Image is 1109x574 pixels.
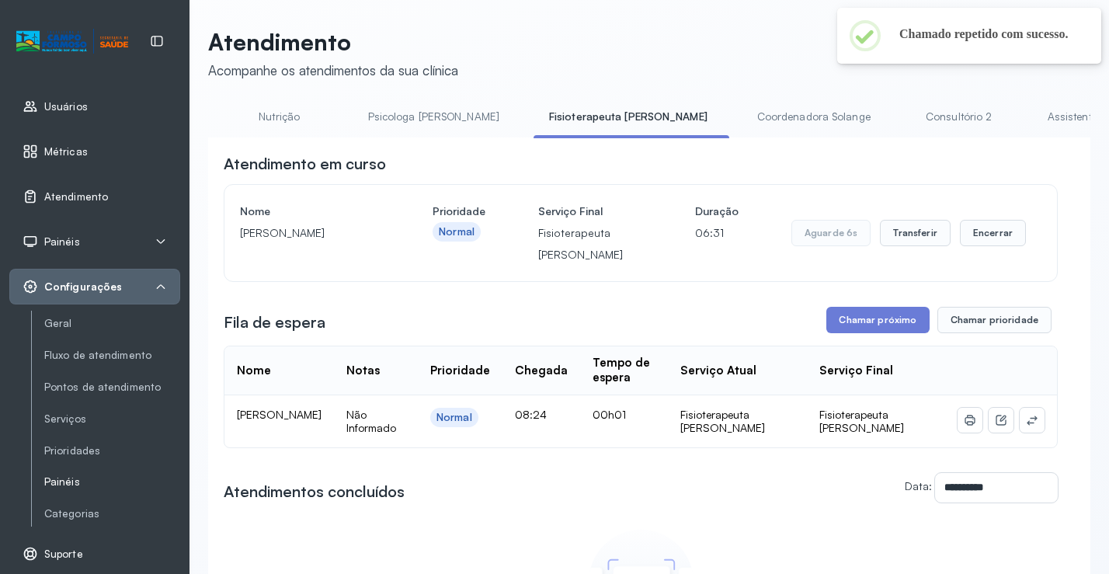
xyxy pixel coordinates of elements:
[353,104,515,130] a: Psicologa [PERSON_NAME]
[44,190,108,204] span: Atendimento
[208,28,458,56] p: Atendimento
[224,481,405,503] h3: Atendimentos concluídos
[23,144,167,159] a: Métricas
[224,153,386,175] h3: Atendimento em curso
[44,349,180,362] a: Fluxo de atendimento
[791,220,871,246] button: Aguarde 6s
[240,222,380,244] p: [PERSON_NAME]
[44,100,88,113] span: Usuários
[439,225,475,238] div: Normal
[44,346,180,365] a: Fluxo de atendimento
[346,408,396,435] span: Não Informado
[593,408,626,421] span: 00h01
[208,62,458,78] div: Acompanhe os atendimentos da sua clínica
[44,507,180,520] a: Categorias
[224,311,325,333] h3: Fila de espera
[44,441,180,461] a: Prioridades
[23,189,167,204] a: Atendimento
[44,377,180,397] a: Pontos de atendimento
[44,409,180,429] a: Serviços
[534,104,723,130] a: Fisioterapeuta [PERSON_NAME]
[44,235,80,249] span: Painéis
[819,364,893,378] div: Serviço Final
[593,356,655,385] div: Tempo de espera
[240,200,380,222] h4: Nome
[225,104,334,130] a: Nutrição
[44,504,180,524] a: Categorias
[44,444,180,457] a: Prioridades
[905,104,1013,130] a: Consultório 2
[819,408,904,435] span: Fisioterapeuta [PERSON_NAME]
[16,29,128,54] img: Logotipo do estabelecimento
[742,104,886,130] a: Coordenadora Solange
[515,408,547,421] span: 08:24
[680,364,756,378] div: Serviço Atual
[44,475,180,489] a: Painéis
[430,364,490,378] div: Prioridade
[23,99,167,114] a: Usuários
[44,381,180,394] a: Pontos de atendimento
[237,364,271,378] div: Nome
[937,307,1052,333] button: Chamar prioridade
[880,220,951,246] button: Transferir
[515,364,568,378] div: Chegada
[44,412,180,426] a: Serviços
[538,222,642,266] p: Fisioterapeuta [PERSON_NAME]
[905,479,932,492] label: Data:
[346,364,380,378] div: Notas
[695,222,739,244] p: 06:31
[237,408,322,421] span: [PERSON_NAME]
[433,200,485,222] h4: Prioridade
[960,220,1026,246] button: Encerrar
[44,145,88,158] span: Métricas
[680,408,794,435] div: Fisioterapeuta [PERSON_NAME]
[899,26,1076,42] h2: Chamado repetido com sucesso.
[436,411,472,424] div: Normal
[44,317,180,330] a: Geral
[538,200,642,222] h4: Serviço Final
[695,200,739,222] h4: Duração
[44,314,180,333] a: Geral
[44,472,180,492] a: Painéis
[826,307,929,333] button: Chamar próximo
[44,280,122,294] span: Configurações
